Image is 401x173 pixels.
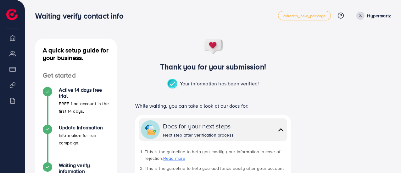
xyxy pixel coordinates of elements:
li: This is the guideline to help you modify your information in case of rejection. [145,149,287,161]
a: adreach_new_package [278,11,331,20]
div: Docs for your next steps [163,122,234,131]
p: While waiting, you can take a look at our docs for: [135,102,291,110]
h3: Thank you for your submission! [127,62,300,71]
a: Read more [163,155,185,161]
img: collapse [276,125,285,134]
h3: Waiting verify contact info [35,11,128,20]
h4: Active 14 days free trial [59,87,109,99]
p: Hypermartz [367,12,391,19]
img: logo [6,9,18,20]
p: Your information has been verified! [167,79,259,89]
div: Next step after verification process [163,132,234,138]
p: Information for run campaign. [59,132,109,147]
h4: Get started [35,72,117,79]
li: Update Information [35,125,117,162]
img: collapse [145,124,156,135]
img: success [203,39,224,55]
li: Active 14 days free trial [35,87,117,125]
h4: A quick setup guide for your business. [35,46,117,62]
p: FREE 1 ad account in the first 14 days. [59,100,109,115]
h4: Update Information [59,125,109,131]
img: success [167,79,180,89]
span: adreach_new_package [283,14,326,18]
a: Hypermartz [354,12,391,20]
